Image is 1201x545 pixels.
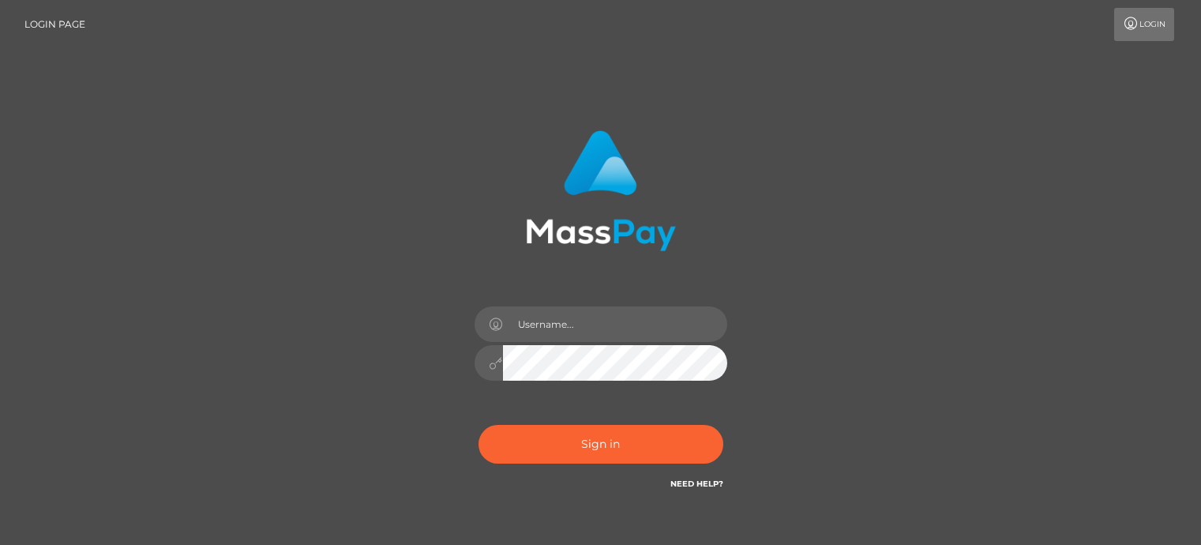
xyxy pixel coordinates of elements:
[670,479,723,489] a: Need Help?
[526,130,676,251] img: MassPay Login
[479,425,723,464] button: Sign in
[1114,8,1174,41] a: Login
[503,306,727,342] input: Username...
[24,8,85,41] a: Login Page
